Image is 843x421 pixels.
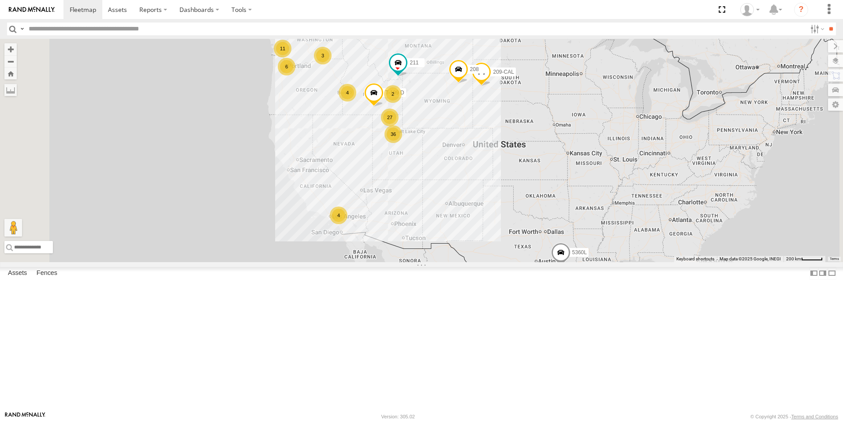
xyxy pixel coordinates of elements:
[410,60,418,66] span: 211
[9,7,55,13] img: rand-logo.svg
[809,267,818,280] label: Dock Summary Table to the Left
[807,23,826,35] label: Search Filter Options
[737,3,763,16] div: Keith Washburn
[274,40,291,57] div: 11
[783,256,825,262] button: Map Scale: 200 km per 45 pixels
[818,267,827,280] label: Dock Summary Table to the Right
[830,257,839,261] a: Terms
[493,69,514,75] span: 209-CAL
[786,256,801,261] span: 200 km
[828,267,836,280] label: Hide Summary Table
[791,414,838,419] a: Terms and Conditions
[470,66,479,72] span: 208
[4,43,17,55] button: Zoom in
[384,125,402,143] div: 36
[5,412,45,421] a: Visit our Website
[828,98,843,111] label: Map Settings
[330,207,347,224] div: 4
[314,47,332,64] div: 3
[4,267,31,279] label: Assets
[720,256,781,261] span: Map data ©2025 Google, INEGI
[384,85,402,103] div: 2
[794,3,808,17] i: ?
[4,84,17,96] label: Measure
[278,58,295,75] div: 6
[385,90,404,96] span: T-199 D
[19,23,26,35] label: Search Query
[381,109,399,126] div: 27
[4,55,17,68] button: Zoom out
[32,267,62,279] label: Fences
[381,414,415,419] div: Version: 305.02
[4,219,22,237] button: Drag Pegman onto the map to open Street View
[4,68,17,79] button: Zoom Home
[339,84,356,101] div: 4
[572,249,587,256] span: 5360L
[750,414,838,419] div: © Copyright 2025 -
[676,256,714,262] button: Keyboard shortcuts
